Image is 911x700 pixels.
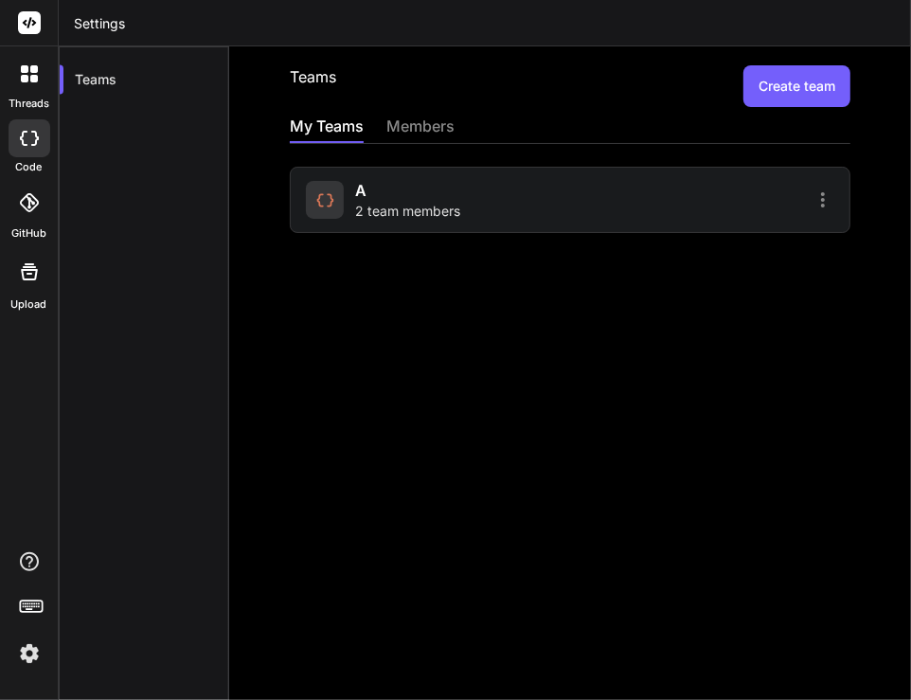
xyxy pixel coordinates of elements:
[60,59,228,100] div: Teams
[290,115,364,141] div: My Teams
[355,202,460,221] span: 2 team members
[11,225,46,242] label: GitHub
[386,115,455,141] div: members
[16,159,43,175] label: code
[355,179,366,202] span: A
[11,296,47,313] label: Upload
[290,65,336,107] h2: Teams
[743,65,850,107] button: Create team
[9,96,49,112] label: threads
[13,637,45,670] img: settings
